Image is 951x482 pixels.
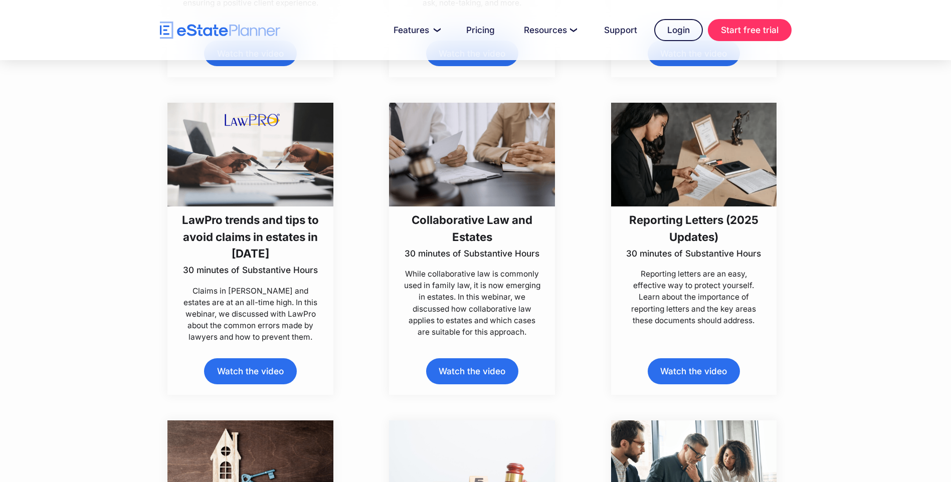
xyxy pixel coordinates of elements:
a: Login [654,19,703,41]
a: Reporting Letters (2025 Updates)30 minutes of Substantive HoursReporting letters are an easy, eff... [611,103,777,326]
p: 30 minutes of Substantive Hours [625,248,763,260]
p: Reporting letters are an easy, effective way to protect yourself. Learn about the importance of r... [625,268,763,326]
p: 30 minutes of Substantive Hours [403,248,541,260]
a: Start free trial [708,19,792,41]
h3: Reporting Letters (2025 Updates) [625,211,763,245]
a: Pricing [454,20,507,40]
a: LawPro trends and tips to avoid claims in estates in [DATE]30 minutes of Substantive HoursClaims ... [167,103,333,343]
a: Features [382,20,449,40]
a: home [160,22,280,39]
h3: Collaborative Law and Estates [403,211,541,245]
a: Watch the video [426,358,518,384]
p: 30 minutes of Substantive Hours [181,264,320,276]
p: While collaborative law is commonly used in family law, it is now emerging in estates. In this we... [403,268,541,338]
h3: LawPro trends and tips to avoid claims in estates in [DATE] [181,211,320,262]
a: Resources [512,20,587,40]
a: Collaborative Law and Estates30 minutes of Substantive HoursWhile collaborative law is commonly u... [389,103,555,338]
p: Claims in [PERSON_NAME] and estates are at an all-time high. In this webinar, we discussed with L... [181,285,320,343]
a: Watch the video [204,358,296,384]
a: Watch the video [648,358,740,384]
a: Support [592,20,649,40]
